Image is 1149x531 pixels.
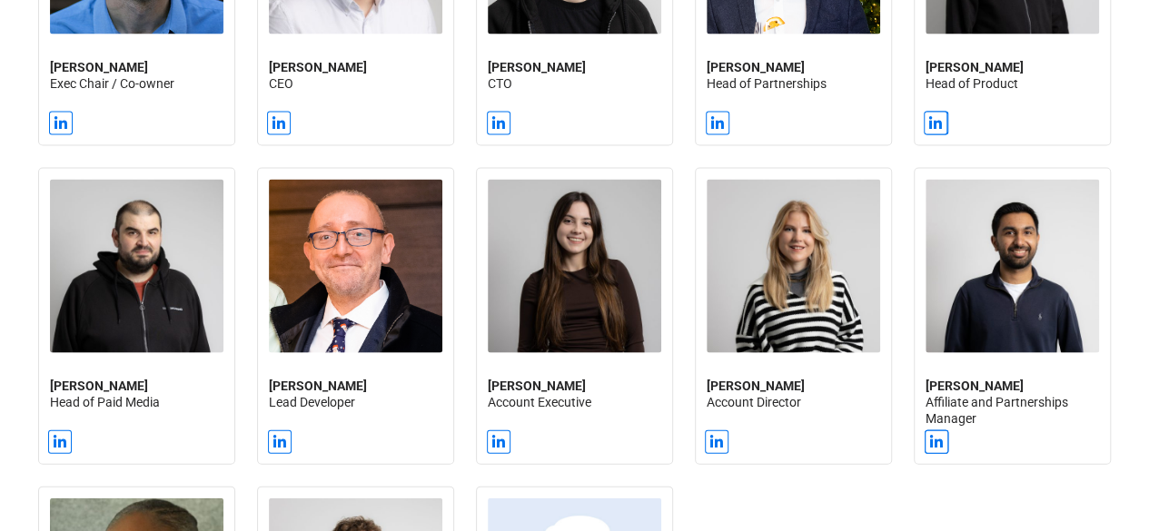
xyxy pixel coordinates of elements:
[707,60,805,74] strong: [PERSON_NAME]
[269,59,442,92] h2: CEO
[707,180,880,353] img: HelenSaundersHeadshot2024
[50,60,148,74] strong: [PERSON_NAME]
[926,378,1099,428] h2: Affiliate and Partnerships Manager
[50,59,223,92] h2: Exec Chair / Co-owner
[488,378,661,410] h2: Account Executive
[488,379,586,393] strong: [PERSON_NAME]
[488,180,661,353] img: 2183-genie-2024-356
[707,59,880,92] h2: Head of Partnerships
[269,60,367,74] strong: [PERSON_NAME]
[926,60,1024,74] strong: [PERSON_NAME]
[926,379,1024,393] strong: [PERSON_NAME]
[269,378,442,410] h2: Lead Developer
[926,59,1099,92] h2: Head of Product
[707,379,805,393] strong: [PERSON_NAME]
[707,378,880,410] h2: Account Director
[50,378,223,410] h2: Head of Paid Media
[269,379,367,393] strong: [PERSON_NAME]
[926,180,1099,353] img: 2183-genie-2024-320
[488,60,586,74] b: [PERSON_NAME]
[488,59,661,92] h2: CTO
[50,379,148,393] strong: [PERSON_NAME]
[50,180,223,353] img: 2183-genie-2024-174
